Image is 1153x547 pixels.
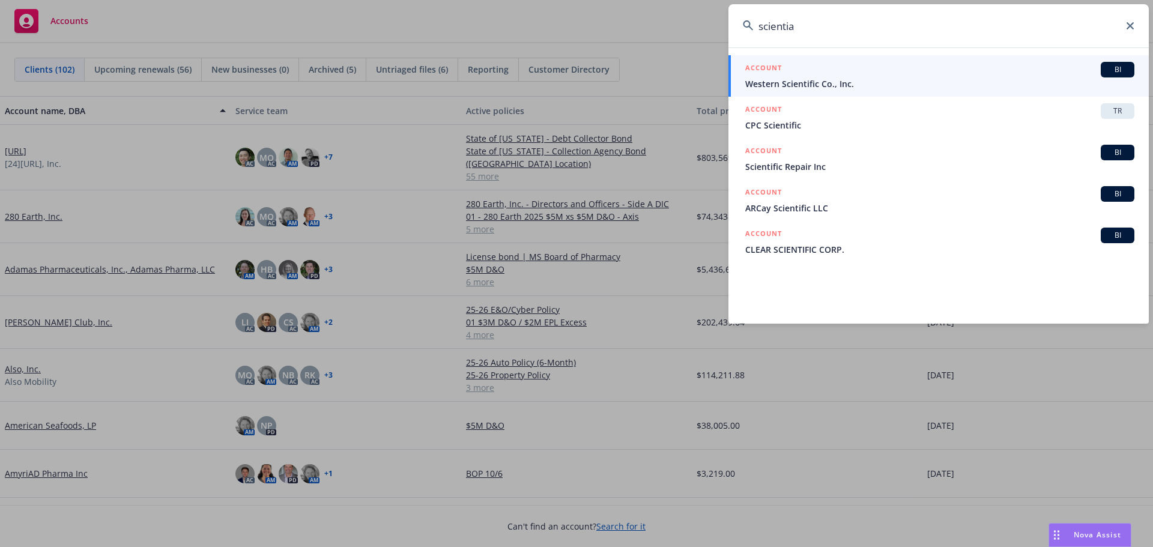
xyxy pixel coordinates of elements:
input: Search... [728,4,1149,47]
a: ACCOUNTBIARCay Scientific LLC [728,180,1149,221]
span: BI [1106,64,1130,75]
a: ACCOUNTBIWestern Scientific Co., Inc. [728,55,1149,97]
a: ACCOUNTBIScientific Repair Inc [728,138,1149,180]
h5: ACCOUNT [745,103,782,118]
span: CPC Scientific [745,119,1134,131]
div: Drag to move [1049,524,1064,546]
span: BI [1106,189,1130,199]
h5: ACCOUNT [745,62,782,76]
span: ARCay Scientific LLC [745,202,1134,214]
span: BI [1106,147,1130,158]
a: ACCOUNTBICLEAR SCIENTIFIC CORP. [728,221,1149,262]
button: Nova Assist [1049,523,1131,547]
span: Nova Assist [1074,530,1121,540]
h5: ACCOUNT [745,228,782,242]
span: TR [1106,106,1130,116]
h5: ACCOUNT [745,145,782,159]
a: ACCOUNTTRCPC Scientific [728,97,1149,138]
span: CLEAR SCIENTIFIC CORP. [745,243,1134,256]
span: BI [1106,230,1130,241]
span: Western Scientific Co., Inc. [745,77,1134,90]
span: Scientific Repair Inc [745,160,1134,173]
h5: ACCOUNT [745,186,782,201]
